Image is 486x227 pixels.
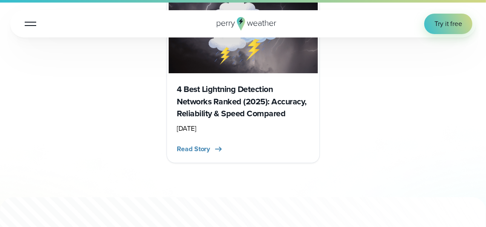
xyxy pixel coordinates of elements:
button: Read Story [177,144,224,154]
a: Try it free [424,14,472,34]
div: [DATE] [177,124,309,134]
span: Try it free [434,19,462,29]
h3: 4 Best Lightning Detection Networks Ranked (2025): Accuracy, Reliability & Speed Compared [177,83,309,120]
span: Read Story [177,144,210,154]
